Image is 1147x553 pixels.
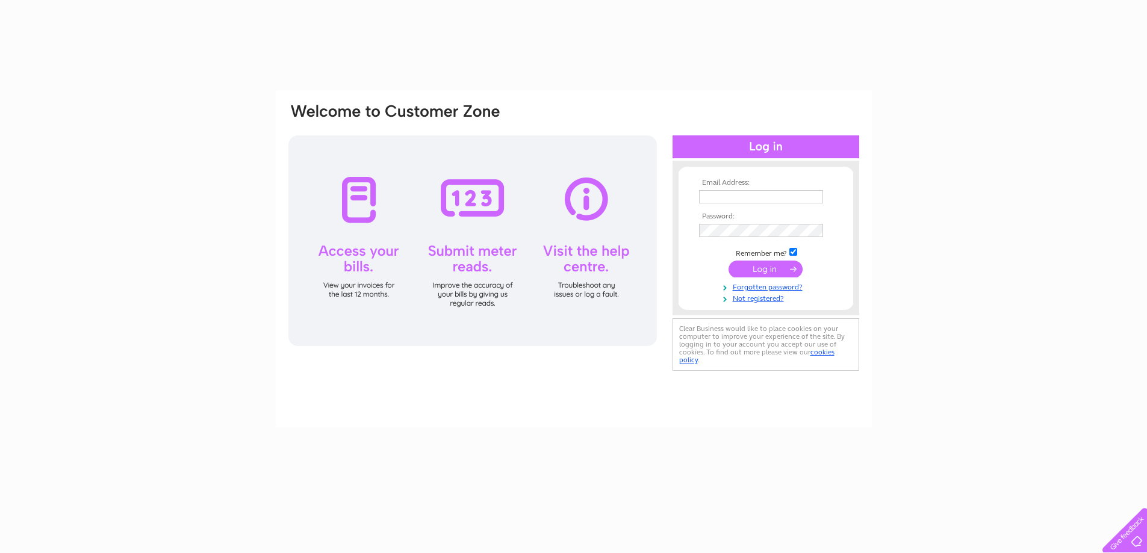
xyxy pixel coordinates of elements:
[696,179,836,187] th: Email Address:
[699,280,836,292] a: Forgotten password?
[696,246,836,258] td: Remember me?
[729,261,803,277] input: Submit
[699,292,836,303] a: Not registered?
[696,212,836,221] th: Password:
[679,348,835,364] a: cookies policy
[673,318,859,371] div: Clear Business would like to place cookies on your computer to improve your experience of the sit...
